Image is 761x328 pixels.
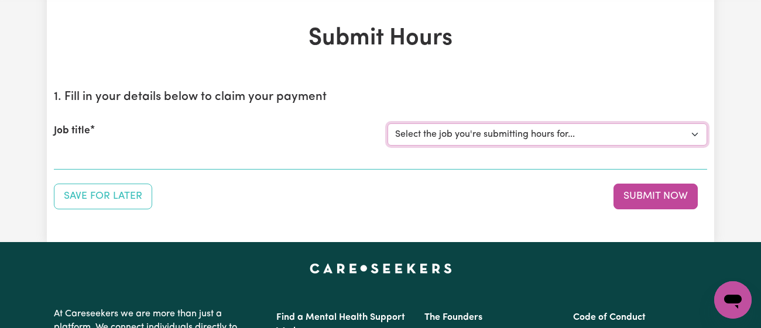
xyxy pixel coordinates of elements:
a: Code of Conduct [573,313,646,322]
a: The Founders [424,313,482,322]
h2: 1. Fill in your details below to claim your payment [54,90,707,105]
a: Careseekers home page [310,263,452,272]
label: Job title [54,123,90,139]
h1: Submit Hours [54,25,707,53]
button: Submit your job report [613,184,698,209]
iframe: Button to launch messaging window [714,281,752,319]
button: Save your job report [54,184,152,209]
